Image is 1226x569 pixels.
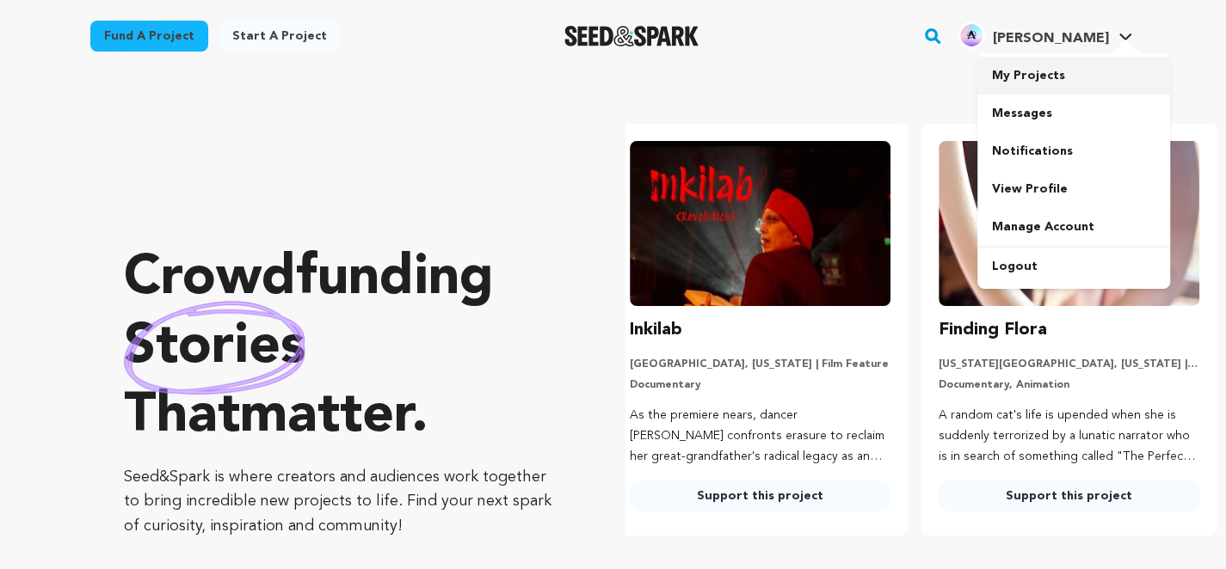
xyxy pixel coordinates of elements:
p: Documentary, Animation [939,378,1199,392]
h3: Inkilab [630,316,682,344]
span: [PERSON_NAME] [992,32,1108,46]
p: Seed&Spark is where creators and audiences work together to bring incredible new projects to life... [124,465,557,539]
a: My Projects [977,57,1170,95]
a: Pooja S.'s Profile [954,18,1136,49]
p: [US_STATE][GEOGRAPHIC_DATA], [US_STATE] | Film Short [939,358,1199,371]
img: Asfera%20DP.png [958,21,985,49]
a: Notifications [977,132,1170,170]
a: View Profile [977,170,1170,208]
img: Seed&Spark Logo Dark Mode [564,26,699,46]
img: Finding Flora image [939,141,1199,306]
a: Support this project [939,480,1199,511]
p: [GEOGRAPHIC_DATA], [US_STATE] | Film Feature [630,358,890,371]
img: hand sketched image [124,301,305,395]
div: Pooja S.'s Profile [958,21,1108,49]
p: Documentary [630,378,890,392]
a: Fund a project [90,21,208,52]
a: Messages [977,95,1170,132]
p: Crowdfunding that . [124,245,557,451]
a: Logout [977,248,1170,285]
p: A random cat's life is upended when she is suddenly terrorized by a lunatic narrator who is in se... [939,406,1199,467]
h3: Finding Flora [939,316,1047,344]
span: Pooja S.'s Profile [954,18,1136,54]
a: Manage Account [977,208,1170,246]
img: Inkilab image [630,141,890,306]
a: Seed&Spark Homepage [564,26,699,46]
p: As the premiere nears, dancer [PERSON_NAME] confronts erasure to reclaim her great-grandfather's ... [630,406,890,467]
a: Support this project [630,480,890,511]
span: matter [240,389,411,444]
a: Start a project [219,21,341,52]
